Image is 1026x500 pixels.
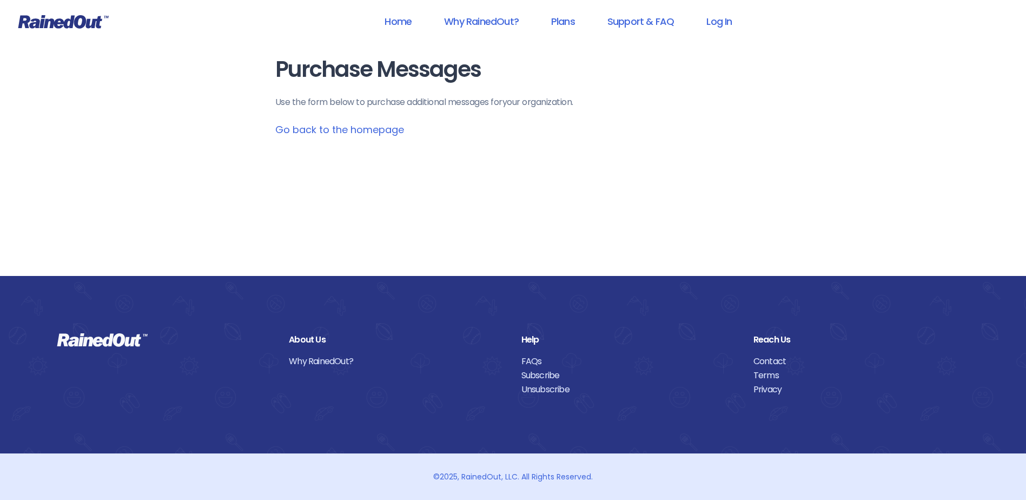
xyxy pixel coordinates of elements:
[692,9,746,34] a: Log In
[521,354,737,369] a: FAQs
[289,354,505,369] a: Why RainedOut?
[521,383,737,397] a: Unsubscribe
[289,333,505,347] div: About Us
[593,9,688,34] a: Support & FAQ
[753,369,969,383] a: Terms
[521,333,737,347] div: Help
[430,9,533,34] a: Why RainedOut?
[753,354,969,369] a: Contact
[753,383,969,397] a: Privacy
[521,369,737,383] a: Subscribe
[275,123,404,136] a: Go back to the homepage
[275,57,751,82] h1: Purchase Messages
[370,9,426,34] a: Home
[537,9,589,34] a: Plans
[753,333,969,347] div: Reach Us
[275,96,751,109] p: Use the form below to purchase additional messages for your organization .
